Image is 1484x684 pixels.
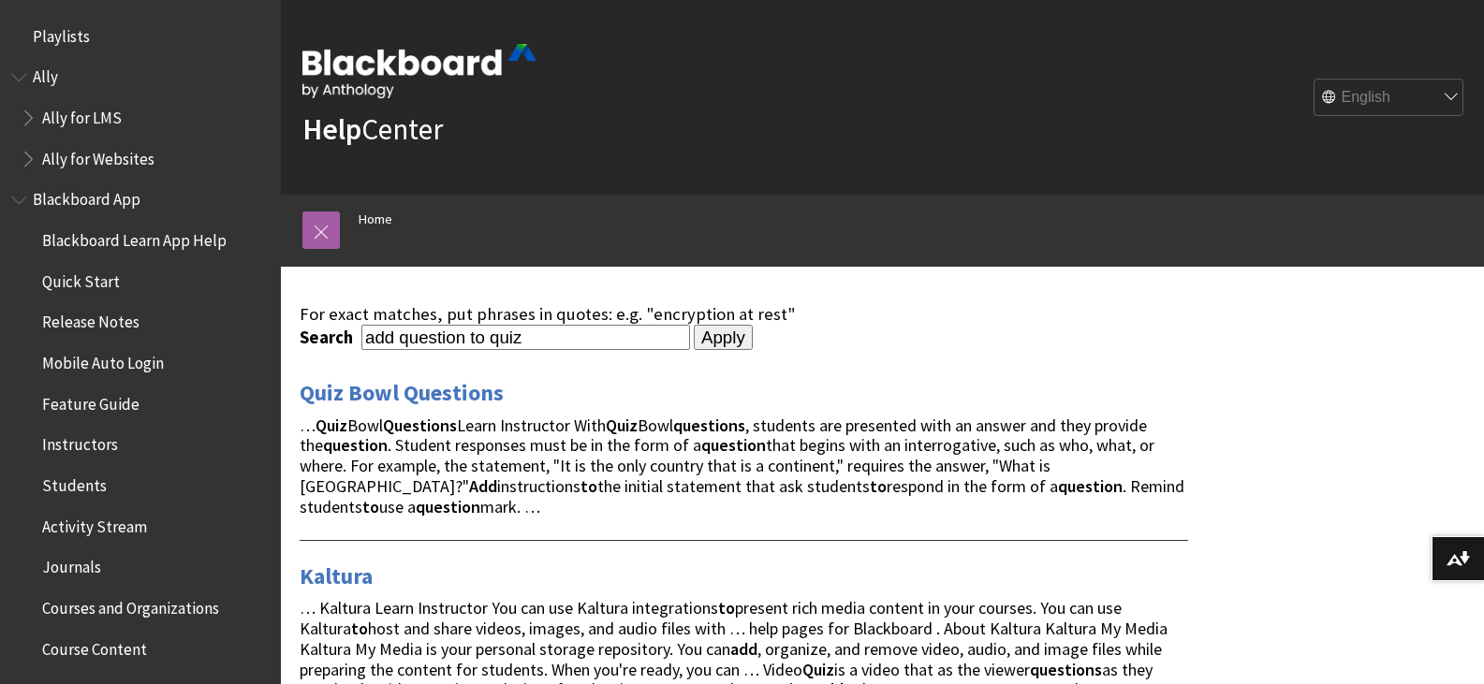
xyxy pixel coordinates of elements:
[11,21,270,52] nav: Book outline for Playlists
[383,415,457,436] strong: Questions
[300,415,1184,517] span: … Bowl Learn Instructor With Bowl , students are presented with an answer and they provide the . ...
[33,62,58,87] span: Ally
[42,592,219,618] span: Courses and Organizations
[316,415,347,436] strong: Quiz
[42,552,101,577] span: Journals
[42,143,154,168] span: Ally for Websites
[300,378,504,408] a: Quiz Bowl Questions
[1058,475,1123,497] strong: question
[11,62,270,175] nav: Book outline for Anthology Ally Help
[42,388,140,414] span: Feature Guide
[42,511,147,536] span: Activity Stream
[694,325,753,351] input: Apply
[302,44,536,98] img: Blackboard by Anthology
[416,496,480,517] strong: question
[1315,80,1464,117] select: Site Language Selector
[42,266,120,291] span: Quick Start
[673,415,745,436] strong: questions
[469,475,497,497] strong: Add
[730,638,757,660] strong: add
[351,618,368,639] strong: to
[362,496,379,517] strong: to
[300,561,373,591] a: Kaltura
[42,470,107,495] span: Students
[42,102,122,127] span: Ally for LMS
[302,110,361,148] strong: Help
[33,21,90,46] span: Playlists
[42,347,164,372] span: Mobile Auto Login
[606,415,638,436] strong: Quiz
[42,429,118,455] span: Instructors
[870,475,887,497] strong: to
[802,659,834,680] strong: Quiz
[302,110,443,148] a: HelpCenter
[42,225,227,250] span: Blackboard Learn App Help
[33,184,140,210] span: Blackboard App
[718,597,735,619] strong: to
[1030,659,1102,680] strong: questions
[42,307,140,332] span: Release Notes
[359,208,392,231] a: Home
[323,434,388,456] strong: question
[42,633,147,659] span: Course Content
[580,475,597,497] strong: to
[701,434,766,456] strong: question
[300,327,358,348] label: Search
[300,304,1188,325] div: For exact matches, put phrases in quotes: e.g. "encryption at rest"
